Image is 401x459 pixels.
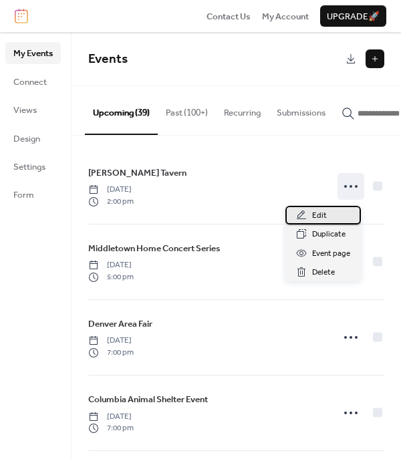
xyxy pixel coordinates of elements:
span: Events [88,47,128,71]
span: Contact Us [207,10,251,23]
button: Upgrade🚀 [320,5,386,27]
a: Contact Us [207,9,251,23]
button: Past (100+) [158,86,216,133]
a: Columbia Animal Shelter Event [88,392,208,407]
span: Duplicate [312,228,346,241]
span: Form [13,188,34,202]
span: 7:00 pm [88,422,134,434]
span: My Events [13,47,53,60]
span: Views [13,104,37,117]
span: Connect [13,75,47,89]
a: Denver Area Fair [88,317,152,331]
span: Middletown Home Concert Series [88,242,221,255]
span: [DATE] [88,335,134,347]
span: Denver Area Fair [88,317,152,331]
a: [PERSON_NAME] Tavern [88,166,186,180]
a: Form [5,184,61,205]
span: Delete [312,266,335,279]
img: logo [15,9,28,23]
span: 2:00 pm [88,196,134,208]
button: Recurring [216,86,269,133]
span: [DATE] [88,259,134,271]
span: 5:00 pm [88,271,134,283]
span: [DATE] [88,411,134,423]
a: My Account [262,9,309,23]
span: 7:00 pm [88,347,134,359]
a: Views [5,99,61,120]
button: Upcoming (39) [85,86,158,134]
span: Columbia Animal Shelter Event [88,393,208,406]
span: My Account [262,10,309,23]
span: [PERSON_NAME] Tavern [88,166,186,180]
span: [DATE] [88,184,134,196]
span: Edit [312,209,327,222]
button: Submissions [269,86,333,133]
span: Settings [13,160,45,174]
span: Event page [312,247,350,261]
a: Settings [5,156,61,177]
span: Design [13,132,40,146]
a: My Events [5,42,61,63]
a: Connect [5,71,61,92]
a: Middletown Home Concert Series [88,241,221,256]
a: Design [5,128,61,149]
span: Upgrade 🚀 [327,10,380,23]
